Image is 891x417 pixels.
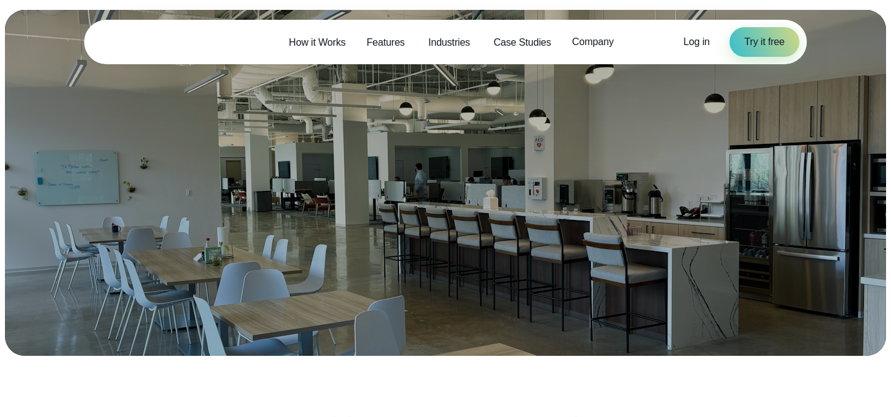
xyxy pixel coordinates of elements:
a: How it Works [278,30,356,55]
span: Industries [428,35,470,50]
a: Log in [684,35,710,49]
span: How it Works [289,35,346,50]
span: Log in [684,36,710,47]
span: Case Studies [494,35,551,50]
span: Features [367,35,405,50]
span: Try it free [744,35,785,49]
a: Case Studies [483,30,562,55]
a: Try it free [730,27,799,57]
span: Company [572,35,614,49]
